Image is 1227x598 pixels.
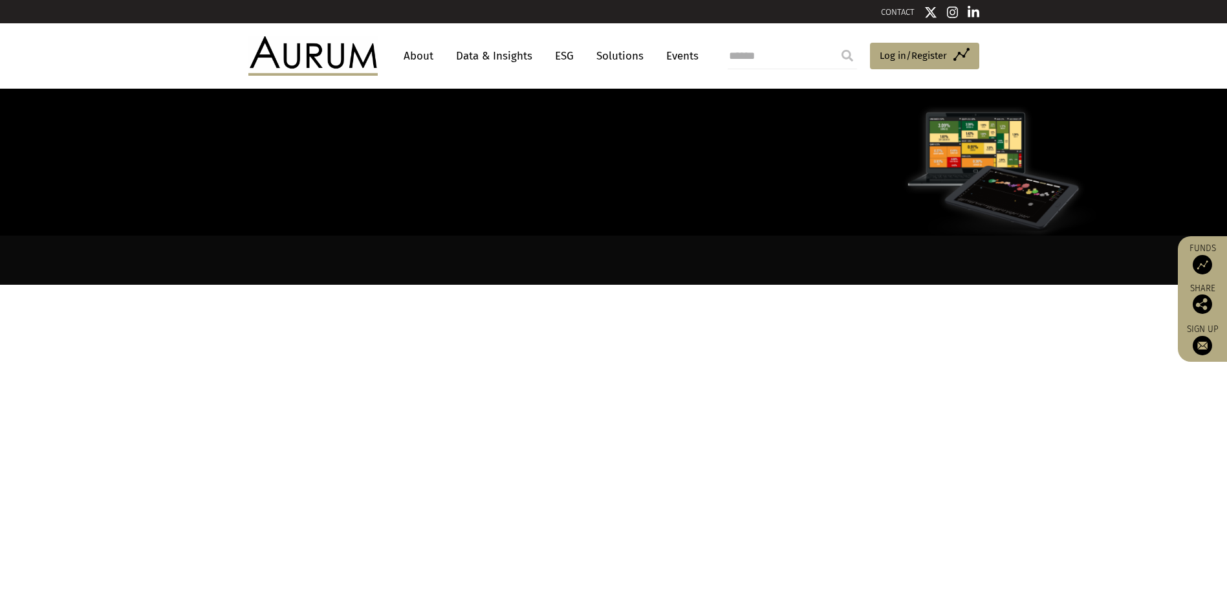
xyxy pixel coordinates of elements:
[947,6,959,19] img: Instagram icon
[924,6,937,19] img: Twitter icon
[248,36,378,75] img: Aurum
[870,43,979,70] a: Log in/Register
[548,44,580,68] a: ESG
[1193,255,1212,274] img: Access Funds
[1193,294,1212,314] img: Share this post
[1184,243,1221,274] a: Funds
[880,48,947,63] span: Log in/Register
[1184,284,1221,314] div: Share
[1193,336,1212,355] img: Sign up to our newsletter
[397,44,440,68] a: About
[590,44,650,68] a: Solutions
[968,6,979,19] img: Linkedin icon
[834,43,860,69] input: Submit
[881,7,915,17] a: CONTACT
[1184,324,1221,355] a: Sign up
[450,44,539,68] a: Data & Insights
[660,44,699,68] a: Events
